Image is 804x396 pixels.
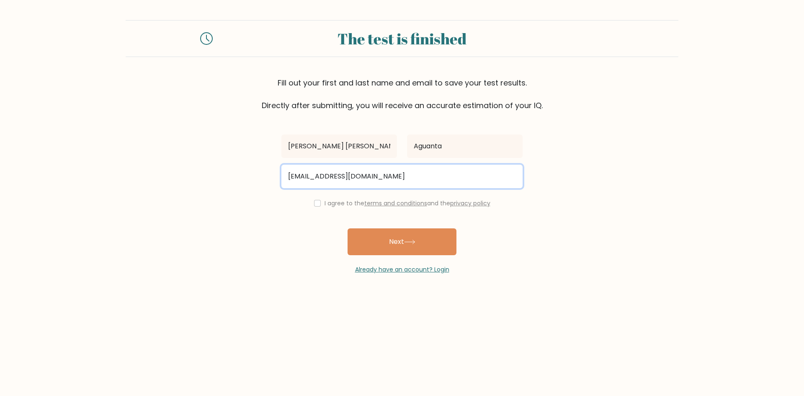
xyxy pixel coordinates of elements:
label: I agree to the and the [325,199,490,207]
input: Last name [407,135,523,158]
div: Fill out your first and last name and email to save your test results. Directly after submitting,... [126,77,678,111]
a: terms and conditions [364,199,427,207]
a: Already have an account? Login [355,265,449,274]
input: First name [281,135,397,158]
input: Email [281,165,523,188]
button: Next [348,228,456,255]
div: The test is finished [223,27,581,50]
a: privacy policy [450,199,490,207]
